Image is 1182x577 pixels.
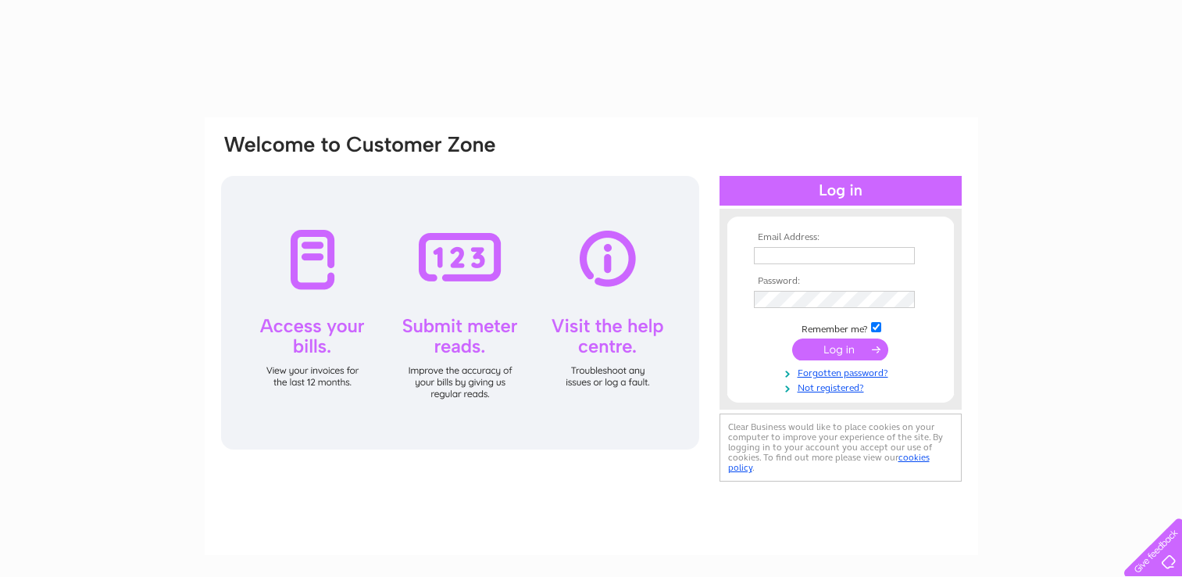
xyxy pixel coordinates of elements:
a: Forgotten password? [754,364,931,379]
th: Password: [750,276,931,287]
input: Submit [792,339,888,360]
a: Not registered? [754,379,931,394]
td: Remember me? [750,320,931,335]
th: Email Address: [750,232,931,243]
div: Clear Business would like to place cookies on your computer to improve your experience of the sit... [720,414,962,482]
a: cookies policy [728,452,930,473]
